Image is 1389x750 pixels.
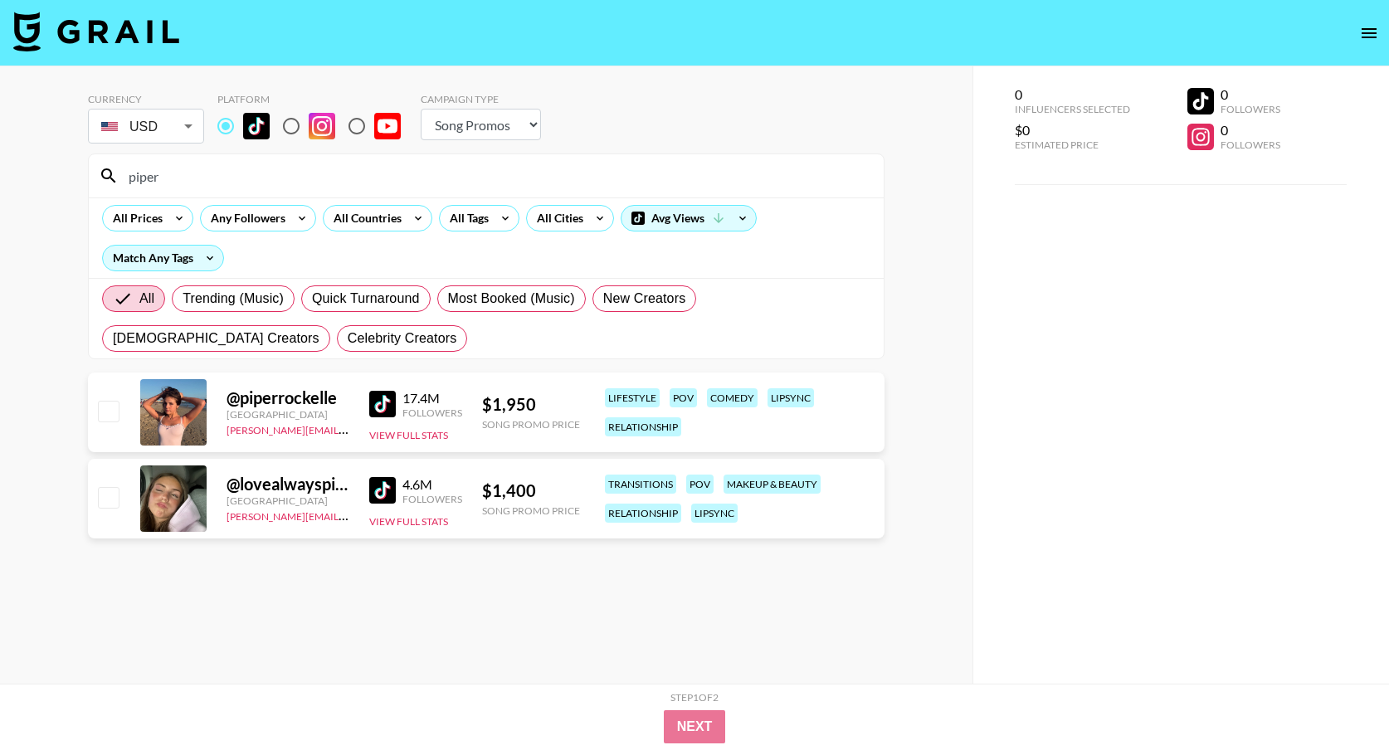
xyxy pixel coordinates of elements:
[227,387,349,408] div: @ piperrockelle
[1221,103,1280,115] div: Followers
[664,710,726,743] button: Next
[402,390,462,407] div: 17.4M
[1221,86,1280,103] div: 0
[1015,86,1130,103] div: 0
[605,388,660,407] div: lifestyle
[374,113,401,139] img: YouTube
[1015,103,1130,115] div: Influencers Selected
[670,691,719,704] div: Step 1 of 2
[243,113,270,139] img: TikTok
[312,289,420,309] span: Quick Turnaround
[482,418,580,431] div: Song Promo Price
[707,388,758,407] div: comedy
[421,93,541,105] div: Campaign Type
[369,391,396,417] img: TikTok
[369,477,396,504] img: TikTok
[603,289,686,309] span: New Creators
[103,206,166,231] div: All Prices
[369,515,448,528] button: View Full Stats
[402,493,462,505] div: Followers
[527,206,587,231] div: All Cities
[227,421,472,436] a: [PERSON_NAME][EMAIL_ADDRESS][DOMAIN_NAME]
[686,475,714,494] div: pov
[605,475,676,494] div: transitions
[482,480,580,501] div: $ 1,400
[227,507,472,523] a: [PERSON_NAME][EMAIL_ADDRESS][DOMAIN_NAME]
[113,329,319,348] span: [DEMOGRAPHIC_DATA] Creators
[119,163,874,189] input: Search by User Name
[227,474,349,494] div: @ lovealwayspiper
[670,388,697,407] div: pov
[448,289,575,309] span: Most Booked (Music)
[621,206,756,231] div: Avg Views
[217,93,414,105] div: Platform
[227,494,349,507] div: [GEOGRAPHIC_DATA]
[691,504,738,523] div: lipsync
[440,206,492,231] div: All Tags
[88,93,204,105] div: Currency
[324,206,405,231] div: All Countries
[183,289,284,309] span: Trending (Music)
[605,504,681,523] div: relationship
[402,407,462,419] div: Followers
[369,429,448,441] button: View Full Stats
[1221,122,1280,139] div: 0
[91,112,201,141] div: USD
[227,408,349,421] div: [GEOGRAPHIC_DATA]
[482,394,580,415] div: $ 1,950
[402,476,462,493] div: 4.6M
[201,206,289,231] div: Any Followers
[605,417,681,436] div: relationship
[13,12,179,51] img: Grail Talent
[309,113,335,139] img: Instagram
[724,475,821,494] div: makeup & beauty
[348,329,457,348] span: Celebrity Creators
[482,504,580,517] div: Song Promo Price
[768,388,814,407] div: lipsync
[103,246,223,270] div: Match Any Tags
[1221,139,1280,151] div: Followers
[1352,17,1386,50] button: open drawer
[1015,139,1130,151] div: Estimated Price
[139,289,154,309] span: All
[1015,122,1130,139] div: $0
